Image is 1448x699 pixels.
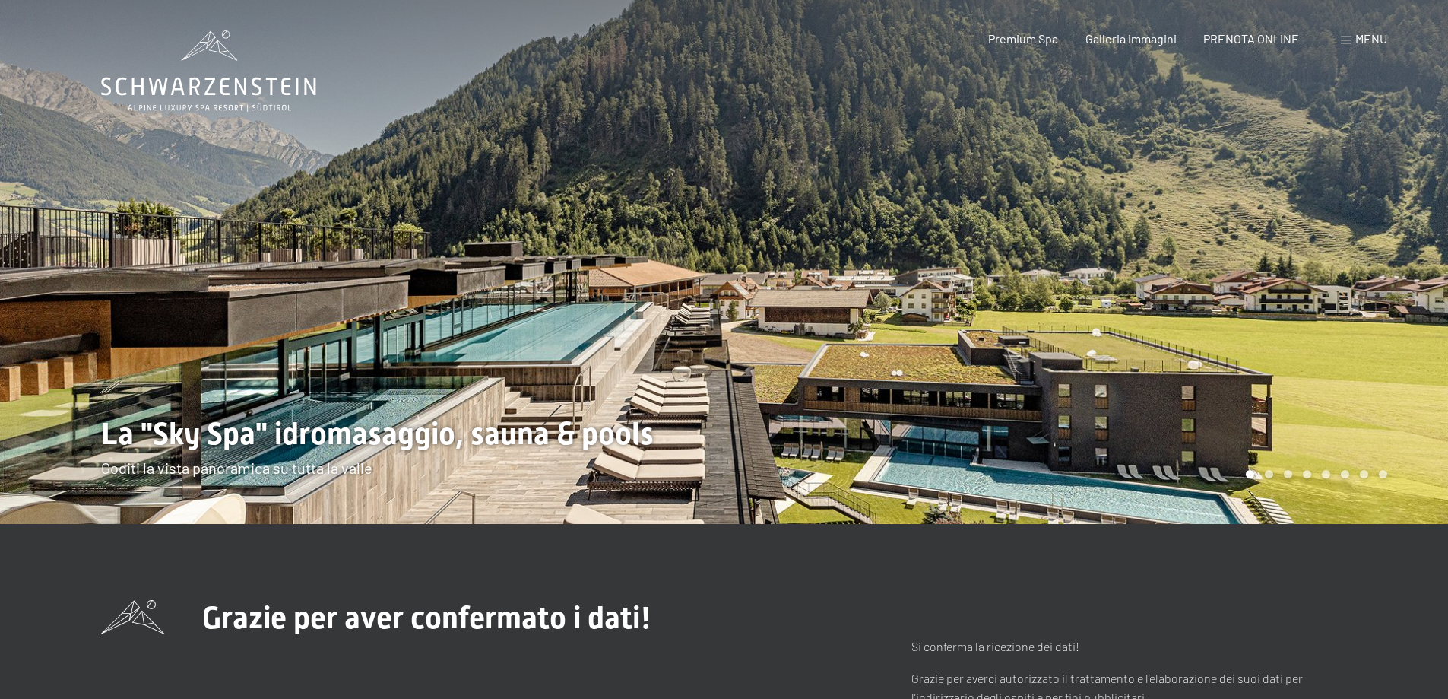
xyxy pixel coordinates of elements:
div: Carousel Page 3 [1284,470,1292,478]
a: Premium Spa [988,31,1058,46]
div: Carousel Pagination [1240,470,1387,478]
div: Carousel Page 8 [1379,470,1387,478]
span: Menu [1355,31,1387,46]
div: Carousel Page 7 [1360,470,1368,478]
a: PRENOTA ONLINE [1203,31,1299,46]
div: Carousel Page 1 (Current Slide) [1246,470,1254,478]
a: Galleria immagini [1085,31,1177,46]
div: Carousel Page 6 [1341,470,1349,478]
div: Carousel Page 2 [1265,470,1273,478]
div: Carousel Page 5 [1322,470,1330,478]
p: Si conferma la ricezione dei dati! [911,637,1348,656]
div: Carousel Page 4 [1303,470,1311,478]
span: Grazie per aver confermato i dati! [202,600,651,636]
